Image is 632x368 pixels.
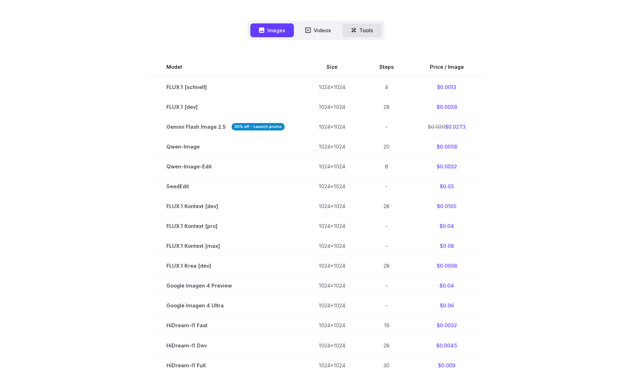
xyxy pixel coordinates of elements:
[250,23,294,37] button: Images
[411,57,483,77] th: Price / Image
[302,276,362,296] td: 1024x1024
[362,216,411,236] td: -
[302,77,362,97] td: 1024x1024
[149,276,302,296] td: Google Imagen 4 Preview
[362,57,411,77] th: Steps
[411,296,483,316] td: $0.06
[362,117,411,137] td: -
[302,177,362,196] td: 1024x1024
[149,296,302,316] td: Google Imagen 4 Ultra
[411,216,483,236] td: $0.04
[362,276,411,296] td: -
[362,256,411,276] td: 28
[302,236,362,256] td: 1024x1024
[302,137,362,157] td: 1024x1024
[232,123,285,130] strong: 30% off - Launch promo
[302,316,362,335] td: 1024x1024
[428,124,445,130] s: $0.039
[362,137,411,157] td: 20
[362,157,411,177] td: 8
[149,335,302,355] td: HiDream-I1 Dev
[149,216,302,236] td: FLUX.1 Kontext [pro]
[302,57,362,77] th: Size
[362,296,411,316] td: -
[302,117,362,137] td: 1024x1024
[411,157,483,177] td: $0.0032
[411,77,483,97] td: $0.0013
[362,316,411,335] td: 16
[362,97,411,117] td: 28
[411,177,483,196] td: $0.03
[302,296,362,316] td: 1024x1024
[302,256,362,276] td: 1024x1024
[297,23,340,37] button: Videos
[302,157,362,177] td: 1024x1024
[302,97,362,117] td: 1024x1024
[342,23,382,37] button: Tools
[149,256,302,276] td: FLUX.1 Krea [dev]
[362,77,411,97] td: 4
[302,196,362,216] td: 1024x1024
[149,236,302,256] td: FLUX.1 Kontext [max]
[149,177,302,196] td: SeedEdit
[362,177,411,196] td: -
[362,196,411,216] td: 28
[149,157,302,177] td: Qwen-Image-Edit
[149,57,302,77] th: Model
[149,97,302,117] td: FLUX.1 [dev]
[411,117,483,137] td: $0.0273
[411,256,483,276] td: $0.0098
[411,97,483,117] td: $0.0038
[149,137,302,157] td: Qwen-Image
[411,316,483,335] td: $0.0032
[411,137,483,157] td: $0.0058
[411,276,483,296] td: $0.04
[362,236,411,256] td: -
[362,335,411,355] td: 28
[411,335,483,355] td: $0.0045
[166,123,285,131] span: Gemini Flash Image 2.5
[302,335,362,355] td: 1024x1024
[149,196,302,216] td: FLUX.1 Kontext [dev]
[302,216,362,236] td: 1024x1024
[149,77,302,97] td: FLUX.1 [schnell]
[149,316,302,335] td: HiDream-I1 Fast
[411,196,483,216] td: $0.0105
[411,236,483,256] td: $0.08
